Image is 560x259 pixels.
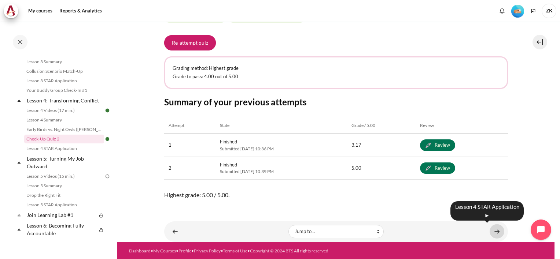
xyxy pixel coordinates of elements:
a: Reports & Analytics [57,4,104,18]
a: Collusion Scenario Match-Up [24,67,104,76]
span: Collapse [15,159,23,166]
span: Submitted [DATE] 10:39 PM [220,168,343,175]
a: Review [420,139,455,151]
a: Early Birds vs. Night Owls ([PERSON_NAME]'s Story) [24,125,104,134]
img: Done [104,107,111,114]
a: Lesson 4 Videos (17 min.) [24,106,104,115]
span: Highest grade: 5.00 / 5.00. [164,191,508,199]
a: My Courses [153,248,176,254]
a: Level #2 [508,4,527,18]
button: Languages [528,5,539,16]
td: 5.00 [347,157,416,180]
th: State [215,118,347,134]
a: Check-Up Quiz 2 [24,135,104,143]
a: Review [420,162,455,174]
a: Lesson 5: Turning My Job Outward [26,154,104,171]
span: Collapse [15,226,23,233]
a: ◄ Early Birds vs. Night Owls (Macro's Story) [168,224,183,239]
img: To do [104,173,111,180]
a: Lesson 5 STAR Application [24,200,104,209]
a: Join Learning Lab #1 [26,210,97,220]
td: 1 [164,134,216,157]
span: Collapse [15,97,23,104]
a: Dashboard [129,248,151,254]
img: Done [104,136,111,142]
img: Level #2 [511,5,524,18]
div: Lesson 4 STAR Application ► [450,201,524,221]
a: Lesson 4: Transforming Conflict [26,95,104,105]
span: Collapse [15,211,23,219]
a: Copyright © 2024 BTS All rights reserved [250,248,328,254]
a: My courses [26,4,55,18]
a: Drop the Right Fit [24,191,104,200]
a: User menu [542,4,556,18]
h3: Summary of your previous attempts [164,96,508,108]
p: Grade to pass: 4.00 out of 5.00 [173,73,500,80]
a: Lesson 5 Summary [24,181,104,190]
div: Level #2 [511,4,524,18]
img: Architeck [6,5,16,16]
a: Profile [178,248,191,254]
th: Grade / 5.00 [347,118,416,134]
a: Lesson 4 Summary [24,116,104,124]
a: Lesson 3 STAR Application [24,76,104,85]
span: Submitted [DATE] 10:36 PM [220,146,343,152]
td: Finished [215,134,347,157]
a: Your Buddy Group Check-In #1 [24,86,104,95]
a: Lesson 6: Becoming Fully Accountable [26,221,97,238]
div: • • • • • [129,248,356,254]
td: 2 [164,157,216,180]
a: Architeck Architeck [4,4,22,18]
a: Terms of Use [223,248,247,254]
div: Show notification window with no new notifications [497,5,508,16]
p: Grading method: Highest grade [173,65,500,72]
a: Privacy Policy [194,248,221,254]
th: Review [416,118,508,134]
button: Re-attempt quiz [164,35,216,50]
td: 3.17 [347,134,416,157]
th: Attempt [164,118,216,134]
a: Lesson 5 Videos (15 min.) [24,172,104,181]
span: ZK [542,4,556,18]
a: Lesson 3 Summary [24,57,104,66]
td: Finished [215,157,347,180]
a: Lesson 4 STAR Application [24,144,104,153]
